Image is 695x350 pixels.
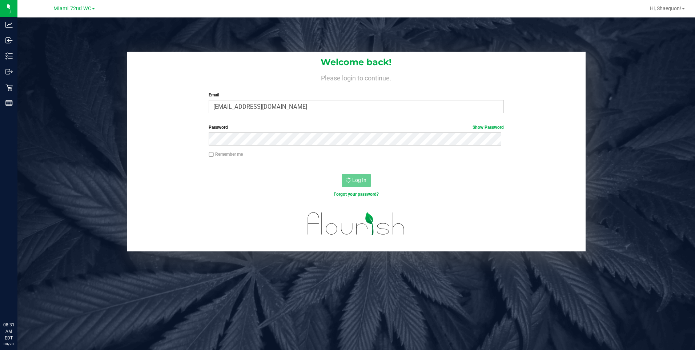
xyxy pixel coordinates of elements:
span: Miami 72nd WC [53,5,91,12]
img: flourish_logo.svg [299,205,414,242]
p: 08/20 [3,341,14,347]
p: 08:31 AM EDT [3,322,14,341]
label: Email [209,92,504,98]
inline-svg: Inventory [5,52,13,60]
inline-svg: Analytics [5,21,13,28]
inline-svg: Retail [5,84,13,91]
inline-svg: Outbound [5,68,13,75]
button: Log In [342,174,371,187]
span: Password [209,125,228,130]
h4: Please login to continue. [127,73,586,81]
a: Forgot your password? [334,192,379,197]
span: Hi, Shaequon! [650,5,681,11]
label: Remember me [209,151,243,158]
h1: Welcome back! [127,57,586,67]
inline-svg: Inbound [5,37,13,44]
input: Remember me [209,152,214,157]
span: Log In [352,177,366,183]
inline-svg: Reports [5,99,13,107]
a: Show Password [473,125,504,130]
